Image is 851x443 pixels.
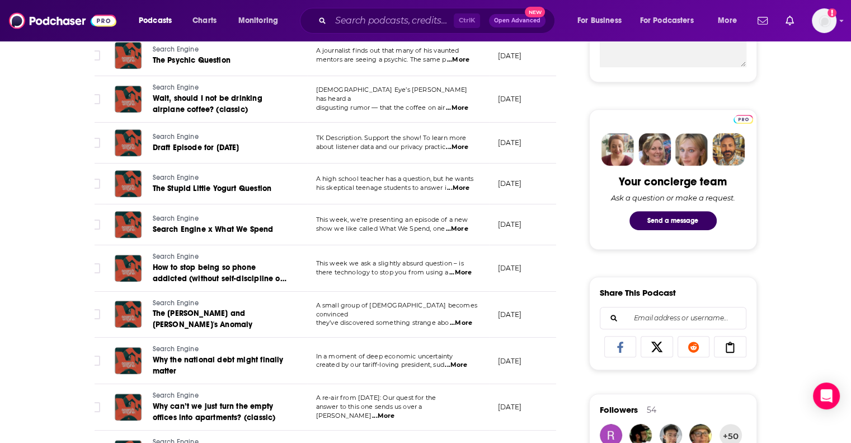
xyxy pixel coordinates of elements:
[498,51,522,60] p: [DATE]
[153,224,286,235] a: Search Engine x What We Spend
[153,253,199,260] span: Search Engine
[316,352,453,360] span: In a moment of deep economic uncertainty
[454,13,480,28] span: Ctrl K
[153,401,287,423] a: Why can’t we just turn the empty offices into apartments? (classic)
[153,45,286,55] a: Search Engine
[812,8,836,33] img: User Profile
[90,50,100,60] span: Toggle select row
[153,391,199,399] span: Search Engine
[316,394,436,402] span: A re-air from [DATE]: Our quest for the
[446,225,468,234] span: ...More
[153,355,284,376] span: Why the national debt might finally matter
[638,133,671,166] img: Barbara Profile
[447,184,469,193] span: ...More
[316,86,468,102] span: [DEMOGRAPHIC_DATA] Eye’s [PERSON_NAME] has heard a
[577,13,622,29] span: For Business
[498,220,522,229] p: [DATE]
[813,383,840,409] div: Open Intercom Messenger
[153,299,199,307] span: Search Engine
[498,179,522,188] p: [DATE]
[316,268,449,276] span: there technology to stop you from using a
[231,12,293,30] button: open menu
[316,55,446,63] span: mentors are seeing a psychic. The same p
[812,8,836,33] button: Show profile menu
[238,13,278,29] span: Monitoring
[153,225,274,234] span: Search Engine x What We Spend
[153,173,286,183] a: Search Engine
[185,12,223,30] a: Charts
[449,268,472,277] span: ...More
[153,174,199,181] span: Search Engine
[611,193,735,202] div: Ask a question or make a request.
[90,138,100,148] span: Toggle select row
[90,263,100,273] span: Toggle select row
[316,143,445,151] span: about listener data and our privacy practic
[446,104,468,113] span: ...More
[153,355,287,377] a: Why the national debt might finally matter
[601,133,634,166] img: Sydney Profile
[316,259,464,267] span: This week we ask a slightly absurd question – is
[316,184,446,192] span: his skeptical teenage students to answer i
[90,402,100,412] span: Toggle select row
[498,138,522,147] p: [DATE]
[316,301,477,318] span: A small group of [DEMOGRAPHIC_DATA] becomes convinced
[153,214,286,224] a: Search Engine
[753,11,772,30] a: Show notifications dropdown
[525,7,545,17] span: New
[600,404,638,415] span: Followers
[90,179,100,189] span: Toggle select row
[570,12,636,30] button: open menu
[641,336,673,357] a: Share on X/Twitter
[712,133,745,166] img: Jon Profile
[153,45,199,53] span: Search Engine
[447,55,469,64] span: ...More
[498,94,522,104] p: [DATE]
[153,83,199,91] span: Search Engine
[446,143,468,152] span: ...More
[90,220,100,230] span: Toggle select row
[714,336,746,357] a: Copy Link
[153,299,287,309] a: Search Engine
[153,142,286,153] a: Draft Episode for [DATE]
[629,211,717,230] button: Send a message
[675,133,708,166] img: Jules Profile
[153,309,253,329] span: The [PERSON_NAME] and [PERSON_NAME]'s Anomaly
[781,11,798,30] a: Show notifications dropdown
[311,8,566,34] div: Search podcasts, credits, & more...
[498,310,522,319] p: [DATE]
[153,55,286,66] a: The Psychic Question
[153,252,287,262] a: Search Engine
[619,175,727,189] div: Your concierge team
[489,14,546,27] button: Open AdvancedNew
[498,263,522,273] p: [DATE]
[609,307,737,329] input: Email address or username...
[316,175,474,183] span: A high school teacher has a question, but he wants
[316,225,445,232] span: show we like called What We Spend, one
[153,402,276,422] span: Why can’t we just turn the empty offices into apartments? (classic)
[498,356,522,366] p: [DATE]
[718,13,737,29] span: More
[600,307,746,329] div: Search followers
[828,8,836,17] svg: Add a profile image
[90,94,100,104] span: Toggle select row
[604,336,637,357] a: Share on Facebook
[139,13,172,29] span: Podcasts
[153,262,287,285] a: How to stop being so phone addicted (without self-discipline or meditation)
[633,12,710,30] button: open menu
[153,143,239,152] span: Draft Episode for [DATE]
[316,403,422,419] span: answer to this one sends us over a [PERSON_NAME]
[316,104,445,111] span: disgusting rumor — that the coffee on air
[316,319,449,327] span: they’ve discovered something strange abo
[153,184,272,193] span: The Stupid Little Yogurt Question
[153,345,199,353] span: Search Engine
[812,8,836,33] span: Logged in as mfurr
[153,55,231,65] span: The Psychic Question
[640,13,694,29] span: For Podcasters
[678,336,710,357] a: Share on Reddit
[445,361,467,370] span: ...More
[331,12,454,30] input: Search podcasts, credits, & more...
[153,263,286,295] span: How to stop being so phone addicted (without self-discipline or meditation)
[600,287,676,298] h3: Share This Podcast
[192,13,217,29] span: Charts
[9,10,116,31] a: Podchaser - Follow, Share and Rate Podcasts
